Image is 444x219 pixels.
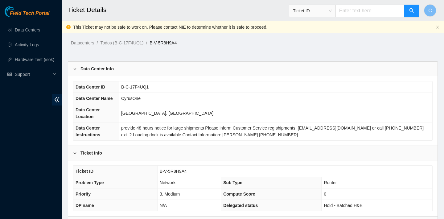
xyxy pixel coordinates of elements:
span: provide 48 hours notice for large shipments Please inform Customer Service reg shipments: [EMAIL_... [121,126,424,137]
button: search [404,5,419,17]
a: Data Centers [15,27,40,32]
span: Field Tech Portal [10,10,49,16]
span: 0 [324,192,326,196]
span: [GEOGRAPHIC_DATA], [GEOGRAPHIC_DATA] [121,111,213,116]
span: Data Center Name [76,96,113,101]
a: B-V-5R8H9A4 [150,40,177,45]
img: Akamai Technologies [5,6,31,17]
span: Problem Type [76,180,104,185]
span: Support [15,68,51,81]
a: Datacenters [71,40,94,45]
span: Ticket ID [76,169,93,174]
span: search [409,8,414,14]
span: Ticket ID [293,6,332,15]
b: Ticket Info [80,150,102,156]
span: right [73,67,77,71]
span: Network [160,180,175,185]
div: Ticket Info [68,146,438,160]
b: Data Center Info [80,65,114,72]
span: / [146,40,147,45]
span: Router [324,180,337,185]
span: Priority [76,192,91,196]
span: 3. Medium [160,192,180,196]
span: right [73,151,77,155]
span: N/A [160,203,167,208]
span: C [428,7,432,14]
span: CyrusOne [121,96,141,101]
input: Enter text here... [335,5,405,17]
span: double-left [52,94,62,105]
span: DP name [76,203,94,208]
div: Data Center Info [68,62,438,76]
span: / [97,40,98,45]
button: close [436,25,439,29]
span: read [7,72,12,76]
span: Delegated status [223,203,258,208]
a: Akamai TechnologiesField Tech Portal [5,11,49,19]
span: Data Center Instructions [76,126,100,137]
span: B-C-17F4UQ1 [121,85,149,89]
span: Sub Type [223,180,242,185]
button: C [424,4,436,17]
span: Data Center Location [76,107,100,119]
span: Compute Score [223,192,255,196]
span: B-V-5R8H9A4 [160,169,187,174]
a: Hardware Test (isok) [15,57,54,62]
a: Activity Logs [15,42,39,47]
span: Data Center ID [76,85,105,89]
a: Todos (B-C-17F4UQ1) [100,40,143,45]
span: Hold - Batched H&E [324,203,362,208]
